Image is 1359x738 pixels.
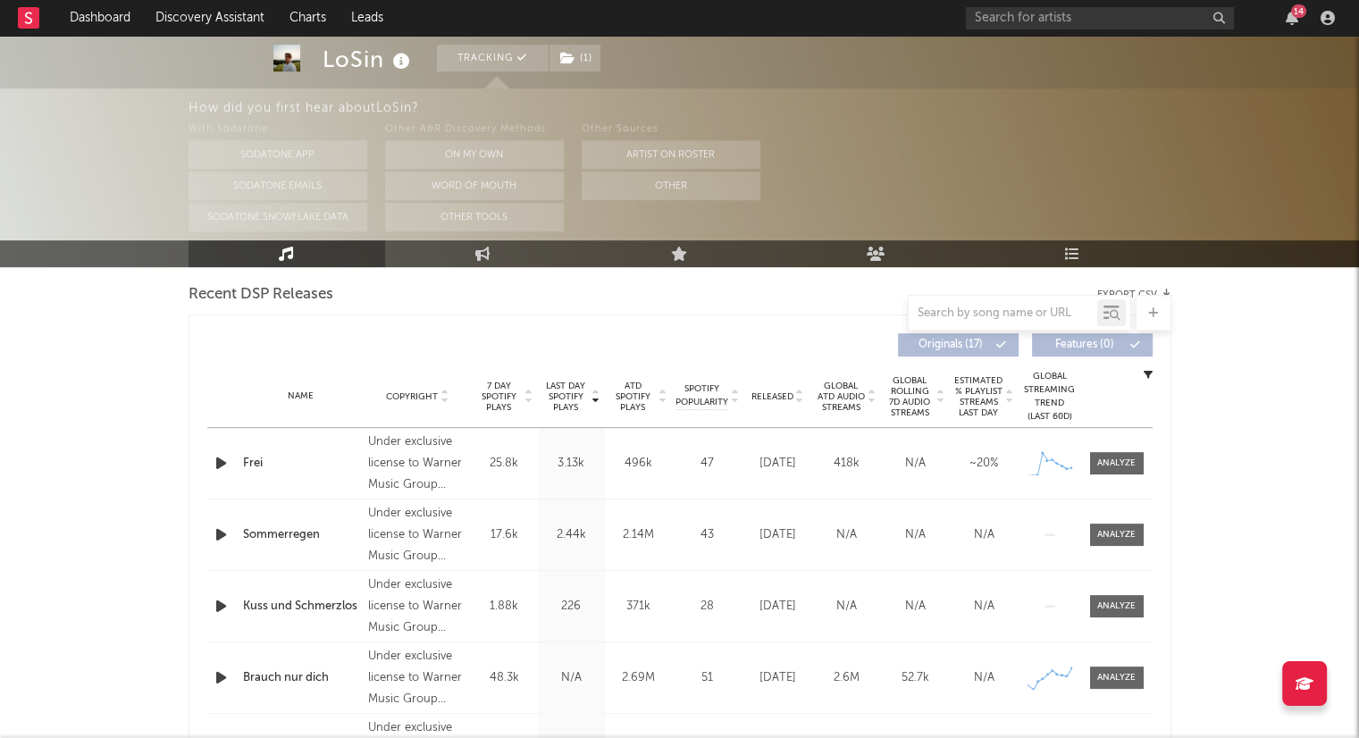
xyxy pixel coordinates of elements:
[909,306,1097,321] input: Search by song name or URL
[437,45,549,71] button: Tracking
[368,646,466,710] div: Under exclusive license to Warner Music Group Germany Holding GmbH, © 2024 LoSin
[385,203,564,231] button: Other Tools
[609,455,667,473] div: 496k
[676,455,739,473] div: 47
[885,598,945,616] div: N/A
[368,432,466,496] div: Under exclusive license to Warner Music Group Germany Holding GmbH, © 2025 LoSin
[748,598,808,616] div: [DATE]
[1097,289,1171,300] button: Export CSV
[243,390,360,403] div: Name
[751,391,793,402] span: Released
[898,333,1019,356] button: Originals(17)
[954,669,1014,687] div: N/A
[954,455,1014,473] div: ~ 20 %
[609,526,667,544] div: 2.14M
[954,526,1014,544] div: N/A
[910,340,992,350] span: Originals ( 17 )
[609,669,667,687] div: 2.69M
[1286,11,1298,25] button: 14
[385,172,564,200] button: Word Of Mouth
[385,119,564,140] div: Other A&R Discovery Methods
[385,140,564,169] button: On My Own
[582,172,760,200] button: Other
[675,382,728,409] span: Spotify Popularity
[189,172,367,200] button: Sodatone Emails
[817,598,877,616] div: N/A
[1044,340,1126,350] span: Features ( 0 )
[189,203,367,231] button: Sodatone Snowflake Data
[475,669,533,687] div: 48.3k
[189,140,367,169] button: Sodatone App
[885,375,935,418] span: Global Rolling 7D Audio Streams
[542,669,600,687] div: N/A
[1291,4,1306,18] div: 14
[817,381,866,413] span: Global ATD Audio Streams
[609,598,667,616] div: 371k
[475,455,533,473] div: 25.8k
[542,526,600,544] div: 2.44k
[676,526,739,544] div: 43
[582,140,760,169] button: Artist on Roster
[885,669,945,687] div: 52.7k
[243,598,360,616] a: Kuss und Schmerzlos
[475,526,533,544] div: 17.6k
[368,503,466,567] div: Under exclusive license to Warner Music Group Germany Holding GmbH, © 2024 LoSin
[475,598,533,616] div: 1.88k
[748,669,808,687] div: [DATE]
[966,7,1234,29] input: Search for artists
[542,455,600,473] div: 3.13k
[817,526,877,544] div: N/A
[189,284,333,306] span: Recent DSP Releases
[386,391,438,402] span: Copyright
[542,381,590,413] span: Last Day Spotify Plays
[243,526,360,544] a: Sommerregen
[954,375,1003,418] span: Estimated % Playlist Streams Last Day
[885,455,945,473] div: N/A
[243,669,360,687] a: Brauch nur dich
[368,574,466,639] div: Under exclusive license to Warner Music Group Germany Holding GmbH, © 2024 LoSin
[323,45,415,74] div: LoSin
[549,45,600,71] button: (1)
[676,598,739,616] div: 28
[1032,333,1153,356] button: Features(0)
[748,455,808,473] div: [DATE]
[243,455,360,473] a: Frei
[189,119,367,140] div: With Sodatone
[542,598,600,616] div: 226
[676,669,739,687] div: 51
[549,45,601,71] span: ( 1 )
[885,526,945,544] div: N/A
[748,526,808,544] div: [DATE]
[1023,370,1077,424] div: Global Streaming Trend (Last 60D)
[954,598,1014,616] div: N/A
[817,669,877,687] div: 2.6M
[582,119,760,140] div: Other Sources
[609,381,657,413] span: ATD Spotify Plays
[475,381,523,413] span: 7 Day Spotify Plays
[817,455,877,473] div: 418k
